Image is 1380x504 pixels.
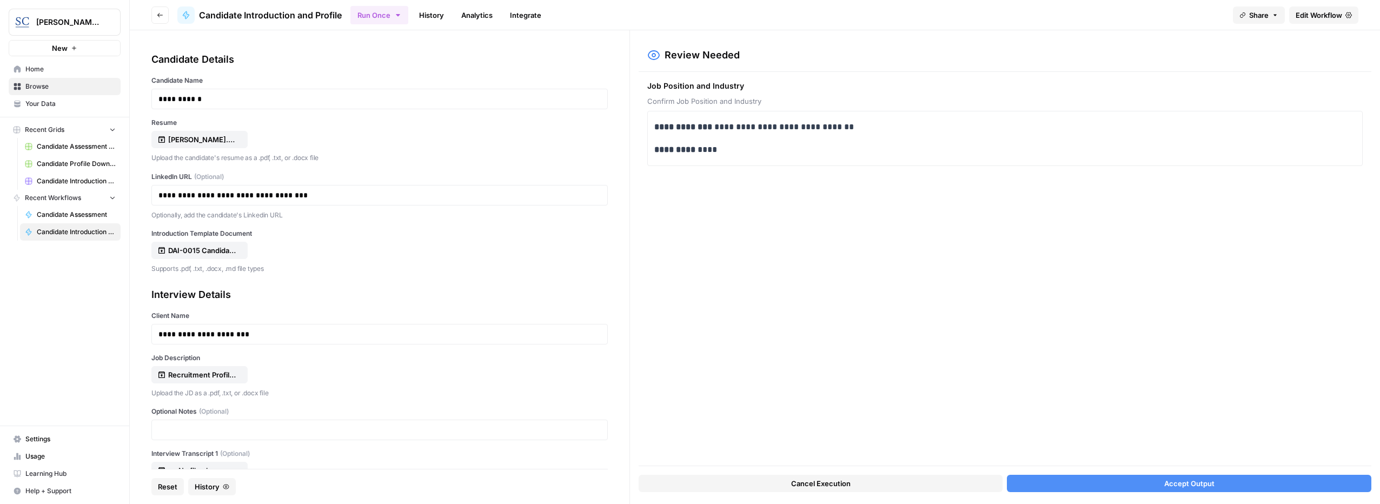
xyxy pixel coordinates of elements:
[413,6,450,24] a: History
[36,17,102,28] span: [PERSON_NAME] [GEOGRAPHIC_DATA]
[9,122,121,138] button: Recent Grids
[9,9,121,36] button: Workspace: Stanton Chase Nashville
[25,434,116,444] span: Settings
[9,482,121,500] button: Help + Support
[9,190,121,206] button: Recent Workflows
[25,64,116,74] span: Home
[151,407,608,416] label: Optional Notes
[1164,478,1215,489] span: Accept Output
[665,48,740,63] h2: Review Needed
[151,118,608,128] label: Resume
[9,40,121,56] button: New
[151,311,608,321] label: Client Name
[151,263,608,274] p: Supports .pdf, .txt, .docx, .md file types
[151,229,608,238] label: Introduction Template Document
[151,388,608,399] p: Upload the JD as a .pdf, .txt, or .docx file
[151,462,248,479] button: No file chosen
[199,407,229,416] span: (Optional)
[9,465,121,482] a: Learning Hub
[20,138,121,155] a: Candidate Assessment Download Sheet
[12,12,32,32] img: Stanton Chase Nashville Logo
[168,369,237,380] p: Recruitment Profile - Daikin SVP Engineering.pdf
[37,210,116,220] span: Candidate Assessment
[177,6,342,24] a: Candidate Introduction and Profile
[151,210,608,221] p: Optionally, add the candidate's Linkedin URL
[195,481,220,492] span: History
[37,142,116,151] span: Candidate Assessment Download Sheet
[151,366,248,383] button: Recruitment Profile - Daikin SVP Engineering.pdf
[1289,6,1358,24] a: Edit Workflow
[647,81,1363,91] span: Job Position and Industry
[9,61,121,78] a: Home
[25,125,64,135] span: Recent Grids
[188,478,236,495] button: History
[158,481,177,492] span: Reset
[25,99,116,109] span: Your Data
[20,173,121,190] a: Candidate Introduction Download Sheet
[52,43,68,54] span: New
[1296,10,1342,21] span: Edit Workflow
[20,155,121,173] a: Candidate Profile Download Sheet
[151,172,608,182] label: LinkedIn URL
[25,486,116,496] span: Help + Support
[151,449,608,459] label: Interview Transcript 1
[199,9,342,22] span: Candidate Introduction and Profile
[151,52,608,67] div: Candidate Details
[791,478,851,489] span: Cancel Execution
[647,96,1363,107] span: Confirm Job Position and Industry
[9,78,121,95] a: Browse
[151,478,184,495] button: Reset
[20,223,121,241] a: Candidate Introduction and Profile
[151,287,608,302] div: Interview Details
[168,134,237,145] p: [PERSON_NAME].pdf
[20,206,121,223] a: Candidate Assessment
[1007,475,1371,492] button: Accept Output
[9,430,121,448] a: Settings
[151,131,248,148] button: [PERSON_NAME].pdf
[25,193,81,203] span: Recent Workflows
[9,95,121,112] a: Your Data
[37,227,116,237] span: Candidate Introduction and Profile
[9,448,121,465] a: Usage
[151,353,608,363] label: Job Description
[25,469,116,479] span: Learning Hub
[350,6,408,24] button: Run Once
[37,159,116,169] span: Candidate Profile Download Sheet
[639,475,1003,492] button: Cancel Execution
[194,172,224,182] span: (Optional)
[455,6,499,24] a: Analytics
[25,82,116,91] span: Browse
[168,465,237,476] p: No file chosen
[37,176,116,186] span: Candidate Introduction Download Sheet
[151,242,248,259] button: DAI-0015 Candidate Introduction AIR OPPS.pdf
[503,6,548,24] a: Integrate
[1249,10,1269,21] span: Share
[220,449,250,459] span: (Optional)
[151,76,608,85] label: Candidate Name
[151,152,608,163] p: Upload the candidate's resume as a .pdf, .txt, or .docx file
[168,245,237,256] p: DAI-0015 Candidate Introduction AIR OPPS.pdf
[1233,6,1285,24] button: Share
[25,452,116,461] span: Usage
